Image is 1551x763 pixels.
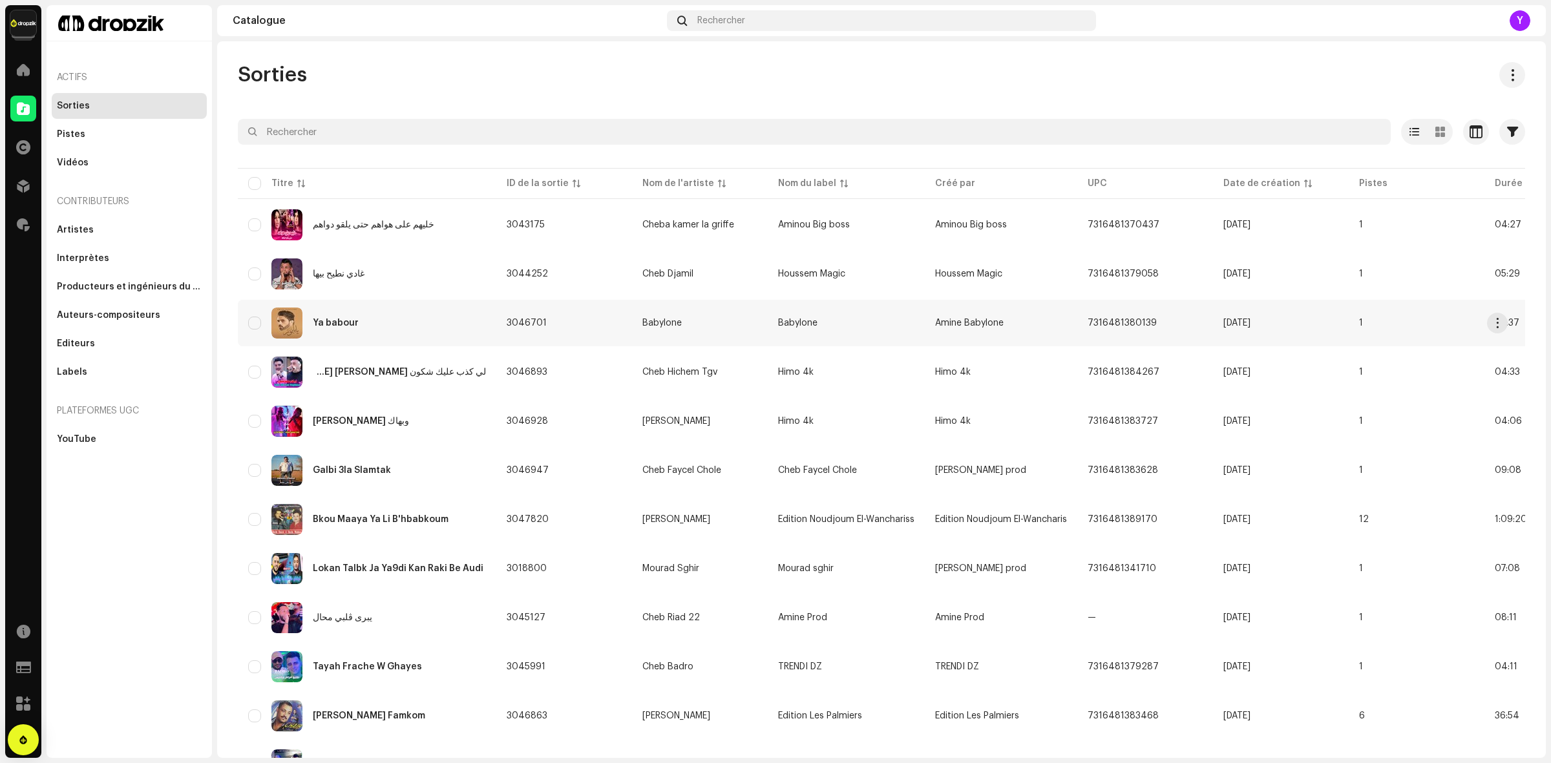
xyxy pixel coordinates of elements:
div: Cheba kamer la griffe [642,220,734,229]
span: 7316481341710 [1088,564,1156,573]
span: Cheikh El Wahdani [642,515,757,524]
span: 1 [1359,466,1363,475]
span: Babylone [642,319,757,328]
img: 960c4d59-42be-4377-b45a-23a8c9e552b3 [271,406,302,437]
div: Cheb Badro [642,662,693,671]
div: Date de création [1223,177,1300,190]
span: 04:06 [1495,417,1522,426]
span: 7316481389170 [1088,515,1157,524]
span: 3018800 [507,564,547,573]
span: Cheba kamer la griffe [642,220,757,229]
span: 7316481379287 [1088,662,1159,671]
span: Himo 4k [778,417,814,426]
div: لي كذب عليك شكون Galek 3lik Rani Maghboun [313,368,486,377]
re-m-nav-item: Interprètes [52,246,207,271]
img: 6b198820-6d9f-4d8e-bd7e-78ab9e57ca24 [10,10,36,36]
div: Auteurs-compositeurs [57,310,160,320]
re-m-nav-item: Éditeurs [52,331,207,357]
div: Open Intercom Messenger [8,724,39,755]
div: Nom du label [778,177,836,190]
img: 71c88cad-9fd6-45aa-9cd5-71eba0eae3a0 [271,209,302,240]
span: 1 [1359,220,1363,229]
div: Nom de l'artiste [642,177,714,190]
div: Labels [57,367,87,377]
img: 093cfdf0-c121-4c69-bdab-2ca1e16a6dbc [271,357,302,388]
span: TRENDI DZ [935,662,979,671]
span: 3047820 [507,515,549,524]
span: Amine Prod [778,613,827,622]
div: Lokan Talbk Ja Ya9di Kan Raki Be Audi [313,564,483,573]
div: Cheb Faycel Chole [642,466,721,475]
span: 1 [1359,269,1363,278]
img: 853a34a8-4376-4a76-a542-c2758e053027 [271,651,302,682]
img: c1d59f67-ac04-47e7-99c9-40939d75a28e [271,308,302,339]
span: TRENDI DZ [778,662,822,671]
re-m-nav-item: Labels [52,359,207,385]
div: Bkou Maaya Ya Li B'hbabkoum [313,515,448,524]
div: Éditeurs [57,339,95,349]
span: 3046893 [507,368,547,377]
span: 12 [1359,515,1369,524]
div: Babylone [642,319,682,328]
div: YouTube [57,434,96,444]
div: [PERSON_NAME] [642,417,710,426]
span: 3045991 [507,662,545,671]
span: 3046928 [507,417,548,426]
div: Tayah Frache W Ghayes [313,662,422,671]
span: Cheb Faycel Chole [778,466,857,475]
div: يامرا حسنك وبهاك [313,417,409,426]
span: 7316481383468 [1088,711,1159,720]
span: Aminou Big boss [778,220,850,229]
span: Houssem Magic [935,269,1002,278]
span: Mourad sghir [778,564,834,573]
span: 8 oct. 2025 [1223,417,1250,426]
div: Cheb Riad 22 [642,613,700,622]
span: 8 oct. 2025 [1223,466,1250,475]
div: Galbi 3la Slamtak [313,466,391,475]
div: Catalogue [233,16,662,26]
div: Cheb Hichem Tgv [642,368,717,377]
span: 7316481384267 [1088,368,1159,377]
div: Cheb Djamil [642,269,693,278]
span: Cheb Faycel Chole [642,466,757,475]
span: Cheikh Chaib [642,711,757,720]
div: غادي نطيح بيها [313,269,364,278]
re-m-nav-item: Artistes [52,217,207,243]
span: 3046863 [507,711,547,720]
span: 28 sept. 2025 [1223,564,1250,573]
span: 6 oct. 2025 [1223,613,1250,622]
span: — [1088,613,1096,622]
span: 7 oct. 2025 [1223,319,1250,328]
div: Mourad Sghir [642,564,699,573]
img: 257e2a2d-1350-4189-ba21-c0af74a5ba49 [271,258,302,289]
span: 7316481370437 [1088,220,1159,229]
span: 7 oct. 2025 [1223,711,1250,720]
div: Pistes [57,129,85,140]
div: Producteurs et ingénieurs du son [57,282,202,292]
div: Contributeurs [52,186,207,217]
div: Interprètes [57,253,109,264]
div: ID de la sortie [507,177,569,190]
span: Edition Noudjoum El-Wanchariss [778,515,914,524]
span: Houssem Magic [778,269,845,278]
div: Titre [271,177,293,190]
span: 04:27 [1495,220,1521,229]
div: Sorties [57,101,90,111]
img: 941de1bb-762e-4042-9d71-6bc55e6769ca [271,602,302,633]
span: 1 [1359,368,1363,377]
span: Babylone [778,319,818,328]
span: Amine Prod [935,613,984,622]
img: e9327f91-4221-4108-906c-db035a3503a5 [271,700,302,731]
re-m-nav-item: Sorties [52,93,207,119]
img: 286b6348-ba6d-4667-b3f5-6e051897b556 [271,455,302,486]
div: Y [1510,10,1530,31]
span: Himo 4k [935,417,971,426]
span: 1 [1359,613,1363,622]
span: Cheb Riad 22 [642,613,757,622]
re-m-nav-item: Pistes [52,121,207,147]
span: Sorties [238,62,307,88]
img: 7cec1191-adb8-4435-b4b1-be451efad465 [271,504,302,535]
div: [PERSON_NAME] [642,711,710,720]
span: 1 [1359,564,1363,573]
span: Reda Sghir [642,417,757,426]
